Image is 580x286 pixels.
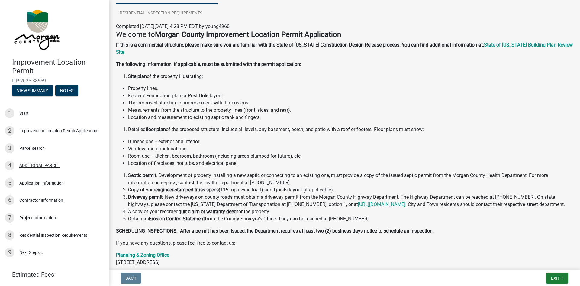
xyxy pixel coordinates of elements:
li: Measurements from the structure to the property lines (front, sides, and rear). [128,107,573,114]
p: If you have any questions, please feel free to contact us: [116,239,573,247]
button: View Summary [12,85,53,96]
li: Location of fireplaces, hot tubs, and electrical panel. [128,160,573,167]
div: 3 [5,143,14,153]
button: Back [121,273,141,284]
div: Contractor Information [19,198,63,202]
h4: Welcome to [116,30,573,39]
wm-modal-confirm: Summary [12,88,53,93]
li: Footer / Foundation plan or Post Hole layout. [128,92,573,99]
strong: If this is a commercial structure, please make sure you are familiar with the State of [US_STATE]... [116,42,484,48]
div: 2 [5,126,14,136]
div: Parcel search [19,146,45,150]
strong: Septic permit [128,172,156,178]
div: 5 [5,178,14,188]
div: 8 [5,230,14,240]
div: Residential Inspection Requirements [19,233,87,237]
strong: engineer-stamped truss specs [155,187,219,193]
div: 4 [5,161,14,170]
li: Location and measurement to existing septic tank and fingers. [128,114,573,121]
div: 1 [5,108,14,118]
div: 7 [5,213,14,223]
strong: floor plan [146,127,166,132]
button: Notes [55,85,78,96]
li: Property lines. [128,85,573,92]
span: Back [125,276,136,281]
li: A copy of your recorded for the property. [128,208,573,215]
div: Project Information [19,216,56,220]
a: State of [US_STATE] Building Plan Review Site [116,42,573,55]
strong: Erosion Control Statement [149,216,205,222]
li: The proposed structure or improvement with dimensions. [128,99,573,107]
a: Residential Inspection Requirements [116,4,206,23]
li: Dimensions -- exterior and interior. [128,138,573,145]
div: Start [19,111,29,115]
li: . New driveways on county roads must obtain a driveway permit from the Morgan County Highway Depa... [128,194,573,208]
div: 9 [5,248,14,257]
li: Room use -- kitchen, bedroom, bathroom (including areas plumbed for future), etc. [128,153,573,160]
button: Exit [546,273,568,284]
strong: Morgan County Improvement Location Permit Application [155,30,341,39]
div: Application Information [19,181,64,185]
li: Detailed of the proposed structure. Include all levels, any basement, porch, and patio with a roo... [128,126,573,133]
p: [STREET_ADDRESS] Suite 204 [GEOGRAPHIC_DATA], IN 46151 [116,252,573,281]
strong: Site plan [128,73,147,79]
a: [URL][DOMAIN_NAME] [358,201,405,207]
li: Copy of your (115 mph wind load) and I-joists layout (if applicable). [128,186,573,194]
span: ILP-2025-38559 [12,78,97,84]
a: Planning & Zoning Office [116,252,169,258]
li: Obtain an from the County Surveyor's Office. They can be reached at [PHONE_NUMBER]. [128,215,573,223]
strong: The following information, if applicable, must be submitted with the permit application: [116,61,301,67]
a: Estimated Fees [5,268,99,281]
li: of the property illustrating: [128,73,573,80]
img: Morgan County, Indiana [12,6,61,52]
span: Completed [DATE][DATE] 4:28 PM EDT by young4960 [116,24,230,29]
div: ADDITIONAL PARCEL [19,163,60,168]
strong: quit claim or warranty deed [179,209,237,214]
h4: Improvement Location Permit [12,58,104,76]
div: 6 [5,195,14,205]
li: . Development of property installing a new septic or connecting to an existing one, must provide ... [128,172,573,186]
wm-modal-confirm: Notes [55,88,78,93]
span: Exit [551,276,560,281]
div: Improvement Location Permit Application [19,129,97,133]
strong: Driveway permit [128,194,163,200]
strong: SCHEDULING INSPECTIONS: After a permit has been issued, the Department requires at least two (2) ... [116,228,434,234]
li: Window and door locations. [128,145,573,153]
